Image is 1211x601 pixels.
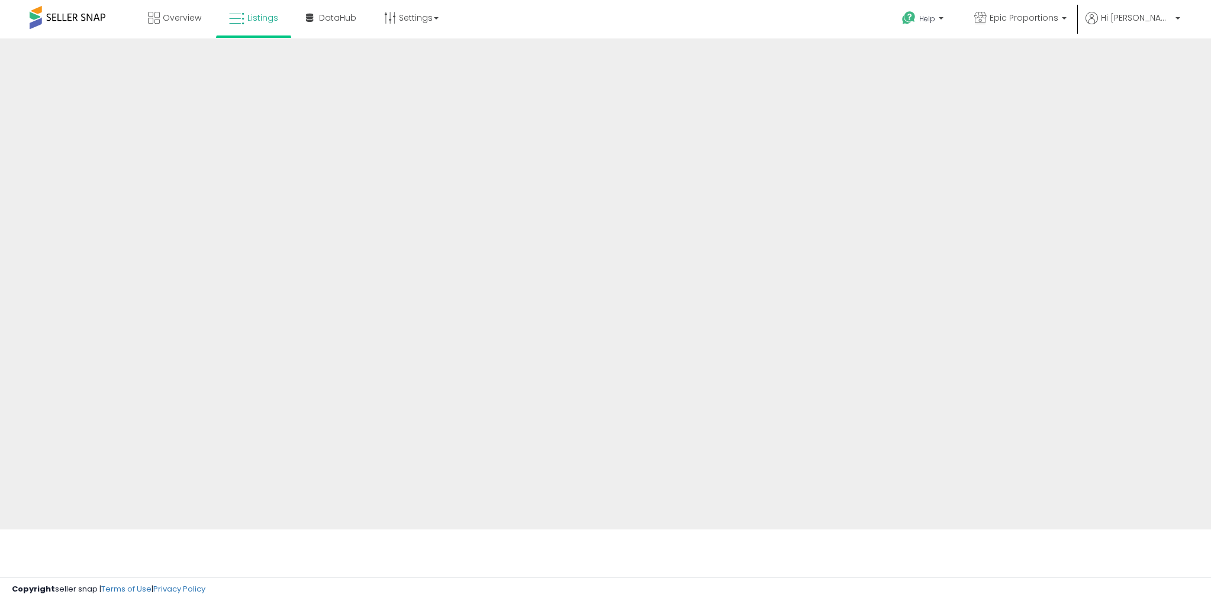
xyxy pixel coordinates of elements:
[319,12,356,24] span: DataHub
[990,12,1058,24] span: Epic Proportions
[893,2,955,38] a: Help
[1086,12,1180,38] a: Hi [PERSON_NAME]
[901,11,916,25] i: Get Help
[247,12,278,24] span: Listings
[1101,12,1172,24] span: Hi [PERSON_NAME]
[919,14,935,24] span: Help
[163,12,201,24] span: Overview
